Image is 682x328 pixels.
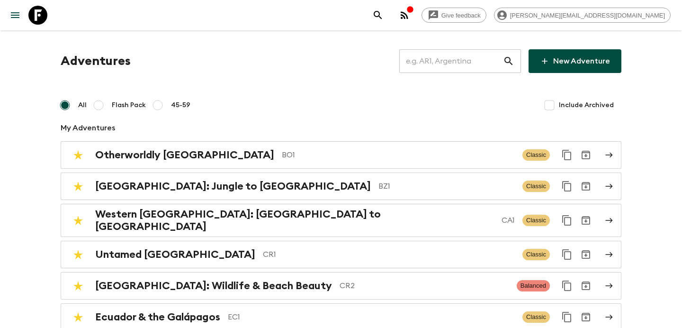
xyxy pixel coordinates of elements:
button: Archive [576,245,595,264]
a: Otherworldly [GEOGRAPHIC_DATA]BO1ClassicDuplicate for 45-59Archive [61,141,621,169]
p: CR2 [340,280,509,292]
input: e.g. AR1, Argentina [399,48,503,74]
span: Balanced [517,280,550,292]
h2: Ecuador & the Galápagos [95,311,220,323]
button: Archive [576,308,595,327]
h2: Untamed [GEOGRAPHIC_DATA] [95,248,255,261]
button: menu [6,6,25,25]
button: Archive [576,276,595,295]
h2: Western [GEOGRAPHIC_DATA]: [GEOGRAPHIC_DATA] to [GEOGRAPHIC_DATA] [95,208,494,233]
span: 45-59 [171,100,190,110]
button: Archive [576,177,595,196]
button: Duplicate for 45-59 [557,146,576,164]
button: Duplicate for 45-59 [557,308,576,327]
p: EC1 [228,311,515,323]
h1: Adventures [61,52,131,71]
span: Classic [522,181,550,192]
span: All [78,100,87,110]
button: Duplicate for 45-59 [557,245,576,264]
button: Duplicate for 45-59 [557,276,576,295]
span: Flash Pack [112,100,146,110]
p: My Adventures [61,122,621,134]
span: Classic [522,149,550,161]
h2: Otherworldly [GEOGRAPHIC_DATA] [95,149,274,161]
p: BO1 [282,149,515,161]
span: Include Archived [559,100,614,110]
div: [PERSON_NAME][EMAIL_ADDRESS][DOMAIN_NAME] [494,8,671,23]
span: Classic [522,215,550,226]
button: Duplicate for 45-59 [557,211,576,230]
span: Classic [522,249,550,260]
button: Archive [576,211,595,230]
a: [GEOGRAPHIC_DATA]: Jungle to [GEOGRAPHIC_DATA]BZ1ClassicDuplicate for 45-59Archive [61,173,621,200]
span: Give feedback [436,12,486,19]
p: BZ1 [378,181,515,192]
p: CR1 [263,249,515,260]
p: CA1 [502,215,515,226]
a: Western [GEOGRAPHIC_DATA]: [GEOGRAPHIC_DATA] to [GEOGRAPHIC_DATA]CA1ClassicDuplicate for 45-59Arc... [61,204,621,237]
button: Archive [576,146,595,164]
a: Untamed [GEOGRAPHIC_DATA]CR1ClassicDuplicate for 45-59Archive [61,241,621,268]
span: [PERSON_NAME][EMAIL_ADDRESS][DOMAIN_NAME] [505,12,670,19]
a: [GEOGRAPHIC_DATA]: Wildlife & Beach BeautyCR2BalancedDuplicate for 45-59Archive [61,272,621,300]
a: New Adventure [529,49,621,73]
h2: [GEOGRAPHIC_DATA]: Jungle to [GEOGRAPHIC_DATA] [95,180,371,192]
span: Classic [522,311,550,323]
button: Duplicate for 45-59 [557,177,576,196]
button: search adventures [368,6,387,25]
h2: [GEOGRAPHIC_DATA]: Wildlife & Beach Beauty [95,280,332,292]
a: Give feedback [422,8,486,23]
